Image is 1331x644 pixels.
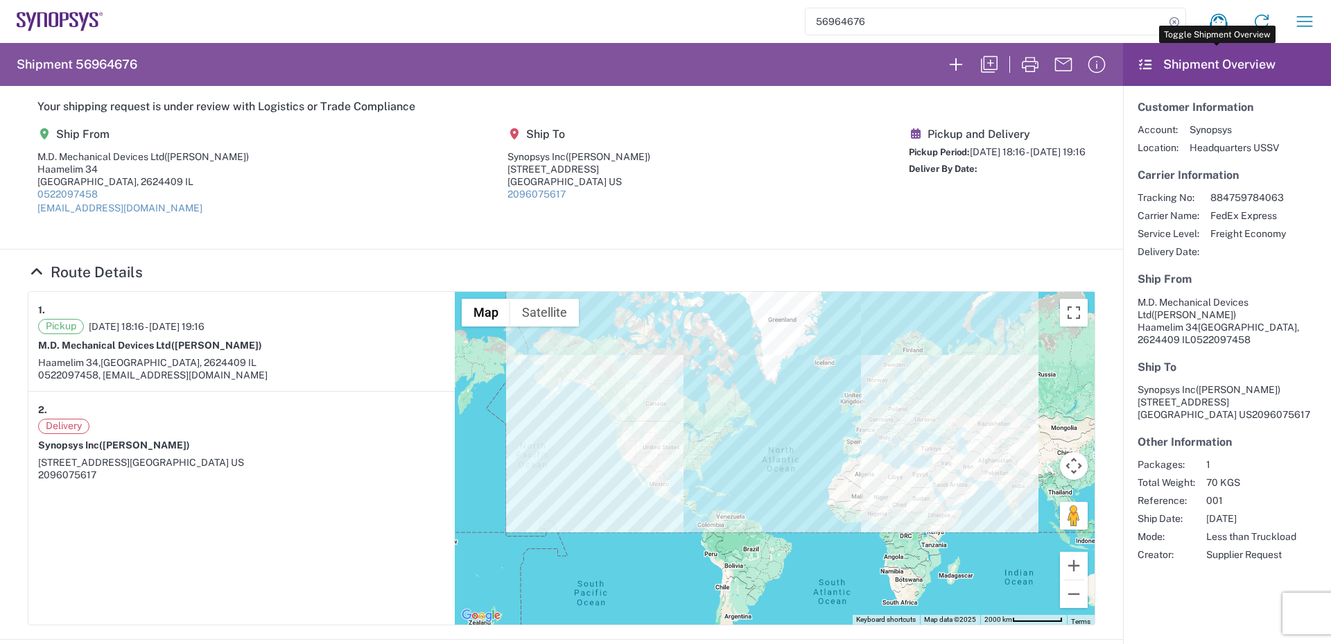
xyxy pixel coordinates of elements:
button: Show street map [462,299,510,327]
address: [GEOGRAPHIC_DATA] US [1138,383,1316,421]
a: 0522097458 [37,189,98,200]
span: ([PERSON_NAME]) [164,151,249,162]
span: M.D. Mechanical Devices Ltd [1138,297,1249,320]
div: [STREET_ADDRESS] [507,163,650,175]
h5: Carrier Information [1138,168,1316,182]
header: Shipment Overview [1123,43,1331,86]
button: Toggle fullscreen view [1060,299,1088,327]
h2: Shipment 56964676 [17,56,137,73]
div: [GEOGRAPHIC_DATA], 2624409 IL [37,175,249,188]
div: [GEOGRAPHIC_DATA] US [507,175,650,188]
button: Zoom in [1060,552,1088,580]
span: [DATE] 18:16 - [DATE] 19:16 [970,146,1086,157]
button: Show satellite imagery [510,299,579,327]
span: 884759784063 [1210,191,1286,204]
span: 70 KGS [1206,476,1296,489]
button: Map Scale: 2000 km per 69 pixels [980,615,1067,625]
button: Zoom out [1060,580,1088,608]
span: Total Weight: [1138,476,1195,489]
address: [GEOGRAPHIC_DATA], 2624409 IL [1138,296,1316,346]
span: Freight Economy [1210,227,1286,240]
span: Service Level: [1138,227,1199,240]
span: Location: [1138,141,1178,154]
span: ([PERSON_NAME]) [566,151,650,162]
h5: Customer Information [1138,101,1316,114]
span: 1 [1206,458,1296,471]
div: 0522097458, [EMAIL_ADDRESS][DOMAIN_NAME] [38,369,445,381]
button: Keyboard shortcuts [856,615,916,625]
span: ([PERSON_NAME]) [99,440,190,451]
button: Map camera controls [1060,452,1088,480]
h5: Pickup and Delivery [909,128,1086,141]
span: 001 [1206,494,1296,507]
span: Haamelim 34 [1138,322,1198,333]
span: Haamelim 34, [38,357,101,368]
a: Terms [1071,618,1090,625]
h5: Your shipping request is under review with Logistics or Trade Compliance [37,100,1086,113]
span: Deliver By Date: [909,164,977,174]
span: Packages: [1138,458,1195,471]
span: 2096075617 [1252,409,1310,420]
h5: Ship To [1138,360,1316,374]
div: Synopsys Inc [507,150,650,163]
span: [DATE] [1206,512,1296,525]
strong: 1. [38,302,45,319]
span: Creator: [1138,548,1195,561]
a: Hide Details [28,263,143,281]
span: 2000 km [984,616,1012,623]
span: Supplier Request [1206,548,1296,561]
a: [EMAIL_ADDRESS][DOMAIN_NAME] [37,202,202,214]
a: Open this area in Google Maps (opens a new window) [458,607,504,625]
span: Delivery Date: [1138,245,1199,258]
span: ([PERSON_NAME]) [1151,309,1236,320]
span: [DATE] 18:16 - [DATE] 19:16 [89,320,205,333]
span: Pickup Period: [909,147,970,157]
input: Shipment, tracking or reference number [806,8,1165,35]
img: Google [458,607,504,625]
div: 2096075617 [38,469,445,481]
span: Delivery [38,419,89,434]
a: 2096075617 [507,189,566,200]
span: FedEx Express [1210,209,1286,222]
span: Tracking No: [1138,191,1199,204]
strong: M.D. Mechanical Devices Ltd [38,340,262,351]
span: Less than Truckload [1206,530,1296,543]
h5: Ship From [1138,272,1316,286]
strong: Synopsys Inc [38,440,190,451]
span: Synopsys [1190,123,1279,136]
span: ([PERSON_NAME]) [1196,384,1280,395]
span: Pickup [38,319,84,334]
span: Reference: [1138,494,1195,507]
span: [GEOGRAPHIC_DATA] US [130,457,244,468]
button: Drag Pegman onto the map to open Street View [1060,502,1088,530]
div: Haamelim 34 [37,163,249,175]
span: ([PERSON_NAME]) [171,340,262,351]
span: 0522097458 [1190,334,1251,345]
span: Mode: [1138,530,1195,543]
span: [STREET_ADDRESS] [38,457,130,468]
span: Account: [1138,123,1178,136]
span: [GEOGRAPHIC_DATA], 2624409 IL [101,357,256,368]
span: Headquarters USSV [1190,141,1279,154]
span: Map data ©2025 [924,616,976,623]
h5: Ship From [37,128,249,141]
div: M.D. Mechanical Devices Ltd [37,150,249,163]
span: Ship Date: [1138,512,1195,525]
span: Synopsys Inc [STREET_ADDRESS] [1138,384,1280,408]
span: Carrier Name: [1138,209,1199,222]
h5: Ship To [507,128,650,141]
strong: 2. [38,401,47,419]
h5: Other Information [1138,435,1316,449]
